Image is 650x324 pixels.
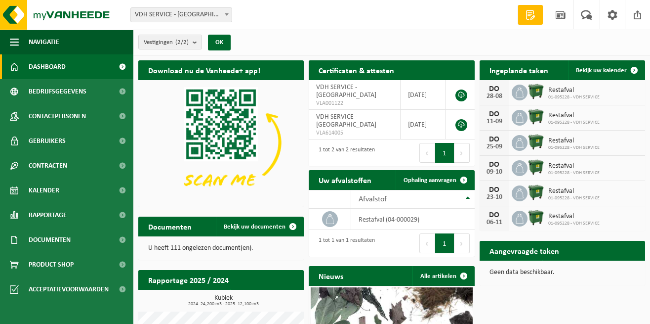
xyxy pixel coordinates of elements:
[175,39,189,46] count: (2/2)
[29,203,67,228] span: Rapportage
[131,8,232,22] span: VDH SERVICE - OUDENAARDE
[216,217,303,236] a: Bekijk uw documenten
[454,143,470,163] button: Next
[148,245,294,252] p: U heeft 111 ongelezen document(en).
[138,80,304,205] img: Download de VHEPlus App
[208,35,231,50] button: OK
[548,120,600,126] span: 01-095228 - VDH SERVICE
[316,84,376,99] span: VDH SERVICE - [GEOGRAPHIC_DATA]
[29,178,59,203] span: Kalender
[29,30,59,54] span: Navigatie
[29,129,66,153] span: Gebruikers
[314,232,375,254] div: 1 tot 1 van 1 resultaten
[404,177,456,184] span: Ophaling aanvragen
[480,60,558,80] h2: Ingeplande taken
[401,80,445,110] td: [DATE]
[548,137,600,145] span: Restafval
[143,295,304,307] h3: Kubiek
[548,213,600,221] span: Restafval
[528,159,544,176] img: WB-1100-HPE-GN-01
[138,217,202,236] h2: Documenten
[309,60,404,80] h2: Certificaten & attesten
[316,113,376,129] span: VDH SERVICE - [GEOGRAPHIC_DATA]
[138,270,239,289] h2: Rapportage 2025 / 2024
[528,83,544,100] img: WB-1100-HPE-GN-01
[548,87,600,94] span: Restafval
[29,54,66,79] span: Dashboard
[224,224,285,230] span: Bekijk uw documenten
[143,302,304,307] span: 2024: 24,200 m3 - 2025: 12,100 m3
[528,108,544,125] img: WB-1100-HPE-GN-01
[485,93,504,100] div: 28-08
[485,194,504,201] div: 23-10
[485,85,504,93] div: DO
[548,162,600,170] span: Restafval
[548,94,600,100] span: 01-095228 - VDH SERVICE
[29,79,86,104] span: Bedrijfsgegevens
[309,266,353,285] h2: Nieuws
[309,170,381,189] h2: Uw afvalstoffen
[316,99,393,107] span: VLA001122
[412,266,474,286] a: Alle artikelen
[480,241,569,260] h2: Aangevraagde taken
[548,221,600,227] span: 01-095228 - VDH SERVICE
[351,209,475,230] td: restafval (04-000029)
[528,209,544,226] img: WB-1100-HPE-GN-01
[548,170,600,176] span: 01-095228 - VDH SERVICE
[548,195,600,201] span: 01-095228 - VDH SERVICE
[29,252,74,277] span: Product Shop
[568,60,644,80] a: Bekijk uw kalender
[528,134,544,150] img: WB-1100-HPE-GN-01
[548,145,600,151] span: 01-095228 - VDH SERVICE
[485,211,504,219] div: DO
[29,228,71,252] span: Documenten
[401,110,445,139] td: [DATE]
[396,170,474,190] a: Ophaling aanvragen
[29,277,109,302] span: Acceptatievoorwaarden
[548,112,600,120] span: Restafval
[485,143,504,150] div: 25-09
[138,60,270,80] h2: Download nu de Vanheede+ app!
[485,169,504,176] div: 09-10
[485,161,504,169] div: DO
[316,129,393,137] span: VLA614005
[528,184,544,201] img: WB-1100-HPE-GN-01
[576,67,627,74] span: Bekijk uw kalender
[138,35,202,49] button: Vestigingen(2/2)
[314,142,375,164] div: 1 tot 2 van 2 resultaten
[144,35,189,50] span: Vestigingen
[419,233,435,253] button: Previous
[548,187,600,195] span: Restafval
[29,104,86,129] span: Contactpersonen
[485,186,504,194] div: DO
[29,153,67,178] span: Contracten
[485,136,504,143] div: DO
[419,143,435,163] button: Previous
[230,289,303,309] a: Bekijk rapportage
[485,219,504,226] div: 06-11
[130,7,232,22] span: VDH SERVICE - OUDENAARDE
[359,195,387,203] span: Afvalstof
[435,233,454,253] button: 1
[435,143,454,163] button: 1
[454,233,470,253] button: Next
[489,269,635,276] p: Geen data beschikbaar.
[485,118,504,125] div: 11-09
[485,110,504,118] div: DO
